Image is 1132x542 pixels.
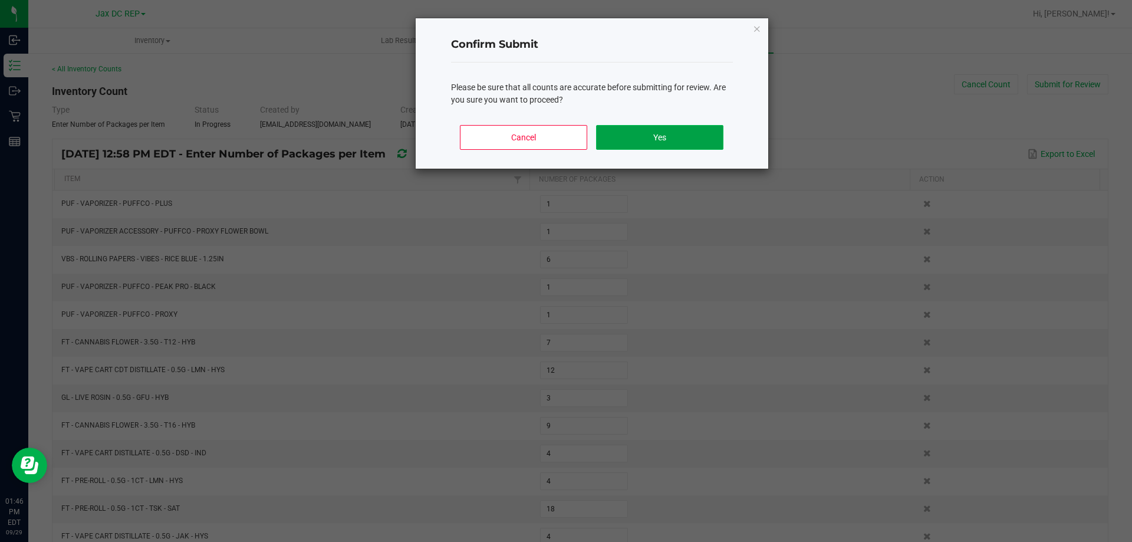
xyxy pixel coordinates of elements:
[451,81,733,106] div: Please be sure that all counts are accurate before submitting for review. Are you sure you want t...
[12,448,47,483] iframe: Resource center
[596,125,723,150] button: Yes
[451,37,733,52] h4: Confirm Submit
[753,21,761,35] button: Close
[460,125,587,150] button: Cancel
